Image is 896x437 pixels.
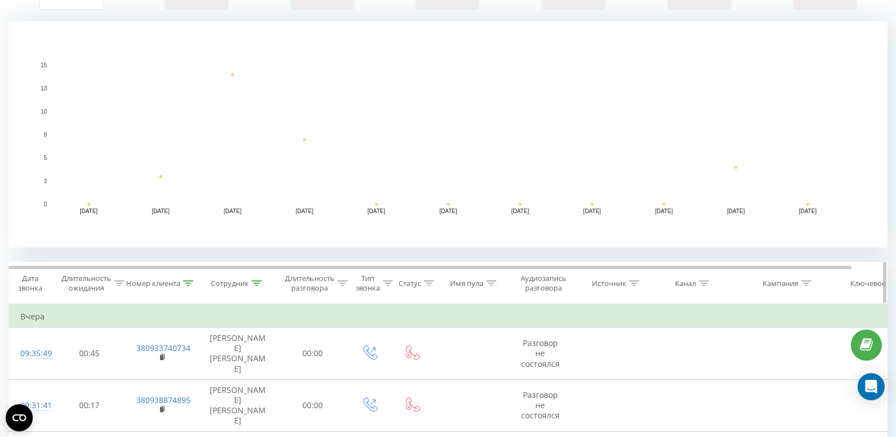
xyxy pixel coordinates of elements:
[399,279,421,288] div: Статус
[224,208,242,214] text: [DATE]
[20,343,43,365] div: 09:35:49
[285,274,335,293] div: Длительность разговора
[296,208,314,214] text: [DATE]
[439,208,457,214] text: [DATE]
[44,155,47,161] text: 5
[41,62,47,68] text: 15
[44,178,47,184] text: 3
[211,279,249,288] div: Сотрудник
[356,274,380,293] div: Тип звонка
[450,279,483,288] div: Имя пула
[592,279,626,288] div: Источник
[20,395,43,417] div: 09:31:41
[727,208,745,214] text: [DATE]
[44,132,47,138] text: 8
[511,208,529,214] text: [DATE]
[521,390,560,421] span: Разговор не состоялся
[367,208,386,214] text: [DATE]
[8,21,888,248] svg: A chart.
[763,279,798,288] div: Кампания
[41,85,47,92] text: 13
[44,201,47,207] text: 0
[583,208,601,214] text: [DATE]
[799,208,817,214] text: [DATE]
[278,328,348,380] td: 00:00
[655,208,673,214] text: [DATE]
[54,379,125,431] td: 00:17
[136,343,191,353] a: 380933740734
[126,279,180,288] div: Номер клиента
[54,328,125,380] td: 00:45
[80,208,98,214] text: [DATE]
[675,279,696,288] div: Канал
[152,208,170,214] text: [DATE]
[198,328,278,380] td: [PERSON_NAME] [PERSON_NAME]
[521,338,560,369] span: Разговор не состоялся
[6,404,33,431] button: Open CMP widget
[41,109,47,115] text: 10
[198,379,278,431] td: [PERSON_NAME] [PERSON_NAME]
[136,395,191,405] a: 380938874895
[858,373,885,400] div: Open Intercom Messenger
[516,274,571,293] div: Аудиозапись разговора
[62,274,111,293] div: Длительность ожидания
[9,274,51,293] div: Дата звонка
[278,379,348,431] td: 00:00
